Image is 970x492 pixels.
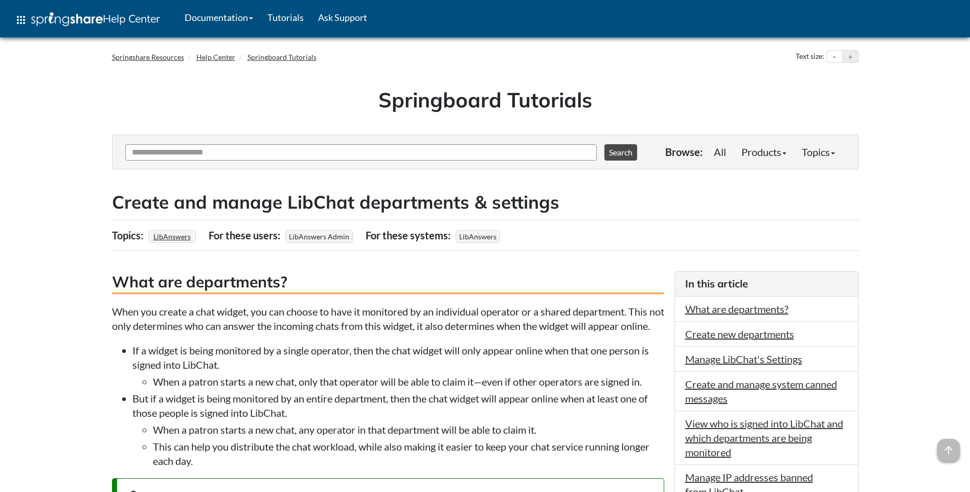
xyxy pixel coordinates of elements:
[827,51,842,63] button: Decrease text size
[31,12,103,26] img: Springshare
[209,226,283,245] div: For these users:
[15,14,27,26] span: apps
[734,142,794,162] a: Products
[112,271,664,294] h3: What are departments?
[247,53,317,61] a: Springboard Tutorials
[260,5,311,30] a: Tutorials
[132,343,664,389] li: If a widget is being monitored by a single operator, then the chat widget will only appear online...
[8,5,167,35] a: apps Help Center
[112,190,859,215] h2: Create and manage LibChat departments & settings
[103,12,160,25] span: Help Center
[153,374,664,389] li: When a patron starts a new chat, only that operator will be able to claim it—even if other operat...
[685,303,788,315] a: What are departments?
[937,439,960,461] span: arrow_upward
[152,229,192,244] a: LibAnswers
[937,440,960,452] a: arrow_upward
[132,391,664,468] li: But if a widget is being monitored by an entire department, then the chat widget will appear onli...
[706,142,734,162] a: All
[366,226,453,245] div: For these systems:
[685,417,843,458] a: View who is signed into LibChat and which departments are being monitored
[153,422,664,437] li: When a patron starts a new chat, any operator in that department will be able to claim it.
[311,5,374,30] a: Ask Support
[177,5,260,30] a: Documentation
[120,85,851,114] h1: Springboard Tutorials
[456,230,500,243] span: LibAnswers
[685,378,837,405] a: Create and manage system canned messages
[112,304,664,333] p: When you create a chat widget, you can choose to have it monitored by an individual operator or a...
[153,439,664,468] li: This can help you distribute the chat workload, while also making it easier to keep your chat ser...
[112,226,146,245] div: Topics:
[685,353,802,365] a: Manage LibChat's Settings
[665,145,703,159] p: Browse:
[285,230,353,243] span: LibAnswers Admin
[685,328,794,340] a: Create new departments
[685,277,848,291] h3: In this article
[196,53,235,61] a: Help Center
[794,142,843,162] a: Topics
[604,144,637,161] button: Search
[794,50,826,63] div: Text size:
[843,51,858,63] button: Increase text size
[112,53,184,61] a: Springshare Resources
